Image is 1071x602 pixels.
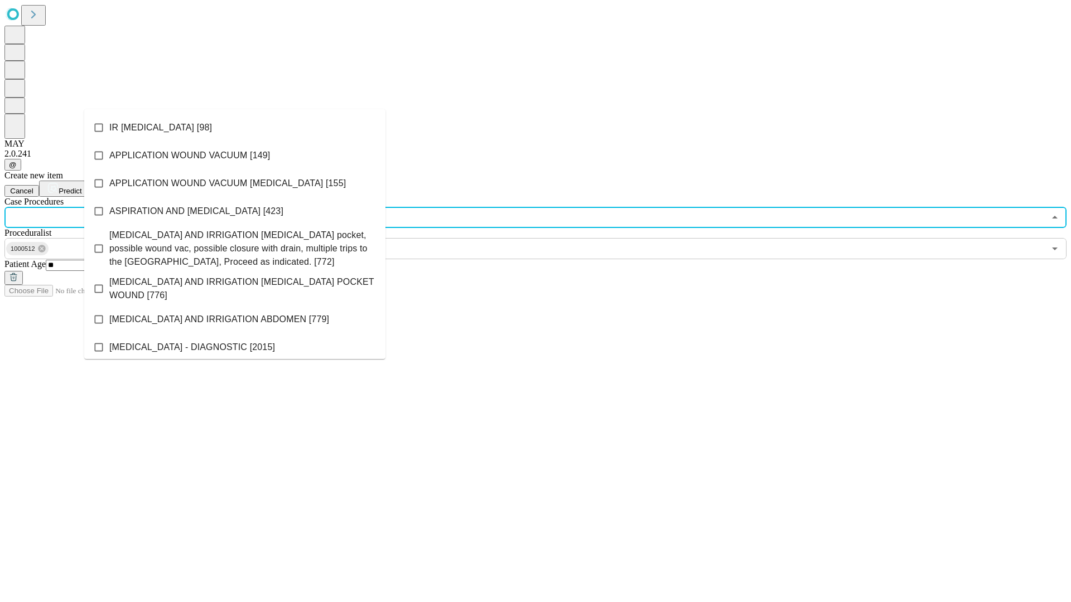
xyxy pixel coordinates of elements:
span: Scheduled Procedure [4,197,64,206]
button: Predict [39,181,90,197]
span: [MEDICAL_DATA] AND IRRIGATION [MEDICAL_DATA] pocket, possible wound vac, possible closure with dr... [109,229,377,269]
div: 1000512 [6,242,49,255]
span: [MEDICAL_DATA] AND IRRIGATION ABDOMEN [779] [109,313,329,326]
span: [MEDICAL_DATA] AND IRRIGATION [MEDICAL_DATA] POCKET WOUND [776] [109,275,377,302]
span: @ [9,161,17,169]
button: Open [1047,241,1063,256]
span: Proceduralist [4,228,51,237]
span: APPLICATION WOUND VACUUM [149] [109,149,270,162]
span: Cancel [10,187,33,195]
button: @ [4,159,21,171]
span: IR [MEDICAL_DATA] [98] [109,121,212,134]
span: Predict [59,187,81,195]
div: 2.0.241 [4,149,1067,159]
span: [MEDICAL_DATA] - DIAGNOSTIC [2015] [109,341,275,354]
span: Patient Age [4,259,46,269]
button: Close [1047,210,1063,225]
span: 1000512 [6,242,40,255]
div: MAY [4,139,1067,149]
span: Create new item [4,171,63,180]
button: Cancel [4,185,39,197]
span: APPLICATION WOUND VACUUM [MEDICAL_DATA] [155] [109,177,346,190]
span: ASPIRATION AND [MEDICAL_DATA] [423] [109,205,283,218]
